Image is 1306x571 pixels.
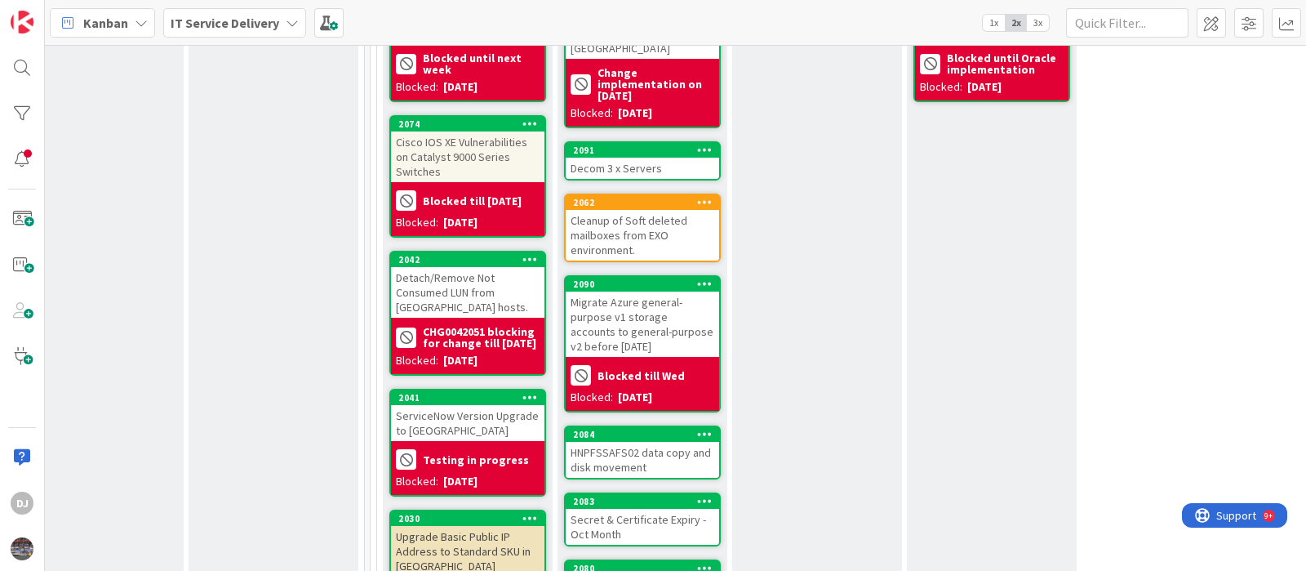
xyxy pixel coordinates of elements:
b: Blocked until Oracle implementation [947,52,1064,75]
div: 2074Cisco IOS XE Vulnerabilities on Catalyst 9000 Series Switches [391,117,544,182]
div: 2041 [391,390,544,405]
div: HNPFSSAFS02 data copy and disk movement [566,442,719,478]
div: Cleanup of Soft deleted mailboxes from EXO environment. [566,210,719,261]
div: Blocked: [571,389,613,406]
div: 2083 [566,494,719,509]
div: 2090 [573,279,719,290]
div: 2062 [566,195,719,210]
b: IT Service Delivery [171,15,279,31]
div: Detach/Remove Not Consumed LUN from [GEOGRAPHIC_DATA] hosts. [391,267,544,318]
b: Change implementation on [DATE] [597,67,714,101]
b: Blocked until next week [423,52,540,75]
span: 2x [1005,15,1027,31]
div: [DATE] [967,78,1002,96]
span: Kanban [83,13,128,33]
div: 2090 [566,277,719,292]
img: Visit kanbanzone.com [11,11,33,33]
div: Cisco IOS XE Vulnerabilities on Catalyst 9000 Series Switches [391,132,544,182]
div: 2090Migrate Azure general-purpose v1 storage accounts to general-purpose v2 before [DATE] [566,277,719,357]
span: 1x [983,15,1005,31]
b: Blocked till Wed [597,370,685,381]
div: 2091 [566,143,719,158]
div: 2083Secret & Certificate Expiry - Oct Month [566,494,719,545]
span: Support [34,2,74,22]
div: [DATE] [443,78,478,96]
div: [DATE] [618,389,652,406]
div: 2030 [398,513,544,524]
div: Blocked: [396,214,438,231]
b: CHG0042051 blocking for change till [DATE] [423,326,540,349]
span: 3x [1027,15,1049,31]
div: 2084HNPFSSAFS02 data copy and disk movement [566,427,719,478]
input: Quick Filter... [1066,8,1188,38]
div: 2041ServiceNow Version Upgrade to [GEOGRAPHIC_DATA] [391,390,544,441]
div: 2062Cleanup of Soft deleted mailboxes from EXO environment. [566,195,719,261]
div: 2042 [391,252,544,267]
b: Blocked till [DATE] [423,195,522,207]
div: DJ [11,492,33,515]
div: [DATE] [443,214,478,231]
div: [DATE] [443,352,478,369]
div: Blocked: [396,352,438,369]
div: ServiceNow Version Upgrade to [GEOGRAPHIC_DATA] [391,405,544,441]
div: [DATE] [618,105,652,122]
div: 2042Detach/Remove Not Consumed LUN from [GEOGRAPHIC_DATA] hosts. [391,252,544,318]
div: Decom 3 x Servers [566,158,719,179]
div: 2041 [398,392,544,404]
div: 2074 [391,117,544,132]
div: 2091Decom 3 x Servers [566,143,719,179]
b: Testing in progress [423,454,529,466]
div: Secret & Certificate Expiry - Oct Month [566,509,719,545]
div: 2030 [391,511,544,526]
div: 2084 [566,427,719,442]
div: 2042 [398,254,544,265]
div: 9+ [82,7,91,20]
div: Blocked: [396,78,438,96]
div: 2083 [573,496,719,507]
div: Blocked: [396,473,438,490]
div: Migrate Azure general-purpose v1 storage accounts to general-purpose v2 before [DATE] [566,292,719,357]
img: avatar [11,538,33,560]
div: 2074 [398,118,544,130]
div: Blocked: [920,78,962,96]
div: [DATE] [443,473,478,490]
div: 2084 [573,429,719,440]
div: 2091 [573,145,719,156]
div: Blocked: [571,105,613,122]
div: 2062 [573,197,719,208]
